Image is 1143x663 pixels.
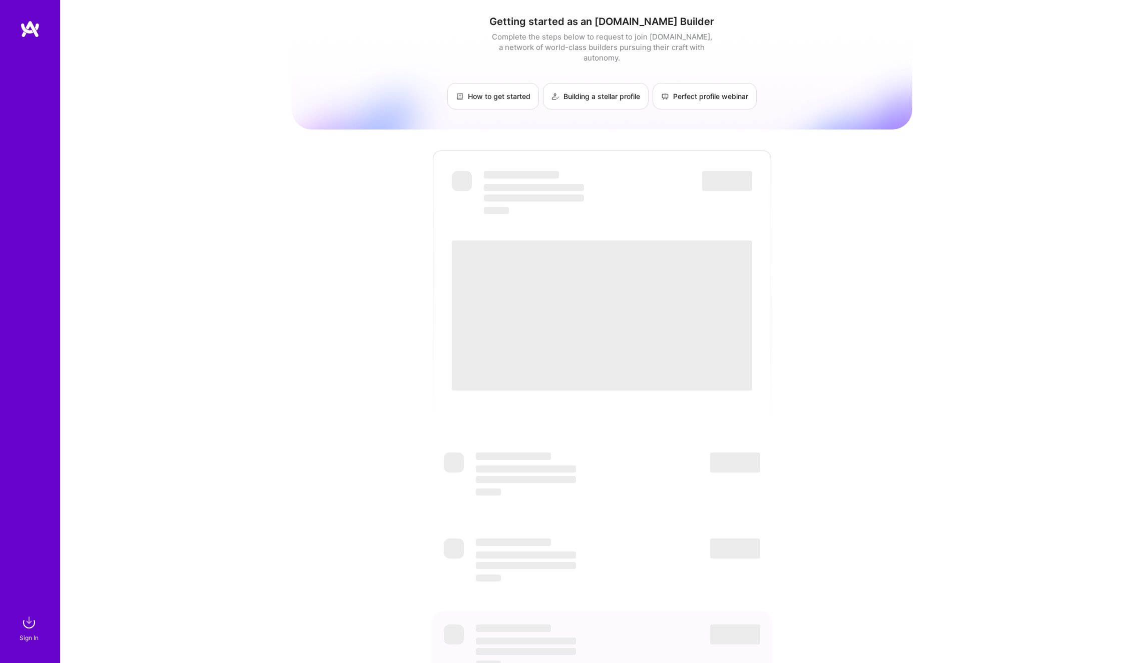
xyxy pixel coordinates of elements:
img: Building a stellar profile [551,92,559,100]
img: sign in [19,612,39,632]
a: Perfect profile webinar [653,83,757,109]
span: ‌ [484,171,559,178]
span: ‌ [476,648,576,655]
a: Building a stellar profile [543,83,649,109]
span: ‌ [710,452,760,472]
span: ‌ [452,240,752,390]
a: How to get started [447,83,539,109]
img: Perfect profile webinar [661,92,669,100]
span: ‌ [476,624,551,632]
span: ‌ [476,574,501,581]
span: ‌ [444,538,464,558]
a: sign inSign In [21,612,39,643]
span: ‌ [444,452,464,472]
span: ‌ [476,562,576,569]
span: ‌ [476,452,551,460]
span: ‌ [476,488,501,495]
span: ‌ [484,194,584,201]
div: Complete the steps below to request to join [DOMAIN_NAME], a network of world-class builders purs... [489,31,715,63]
span: ‌ [476,465,576,472]
div: Sign In [20,632,39,643]
span: ‌ [710,538,760,558]
span: ‌ [710,624,760,644]
span: ‌ [476,538,551,546]
span: ‌ [452,171,472,191]
span: ‌ [476,637,576,644]
img: logo [20,20,40,38]
span: ‌ [476,476,576,483]
span: ‌ [702,171,752,191]
span: ‌ [444,624,464,644]
h1: Getting started as an [DOMAIN_NAME] Builder [292,15,912,27]
span: ‌ [476,551,576,558]
span: ‌ [484,207,509,214]
img: How to get started [456,92,464,100]
span: ‌ [484,184,584,191]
